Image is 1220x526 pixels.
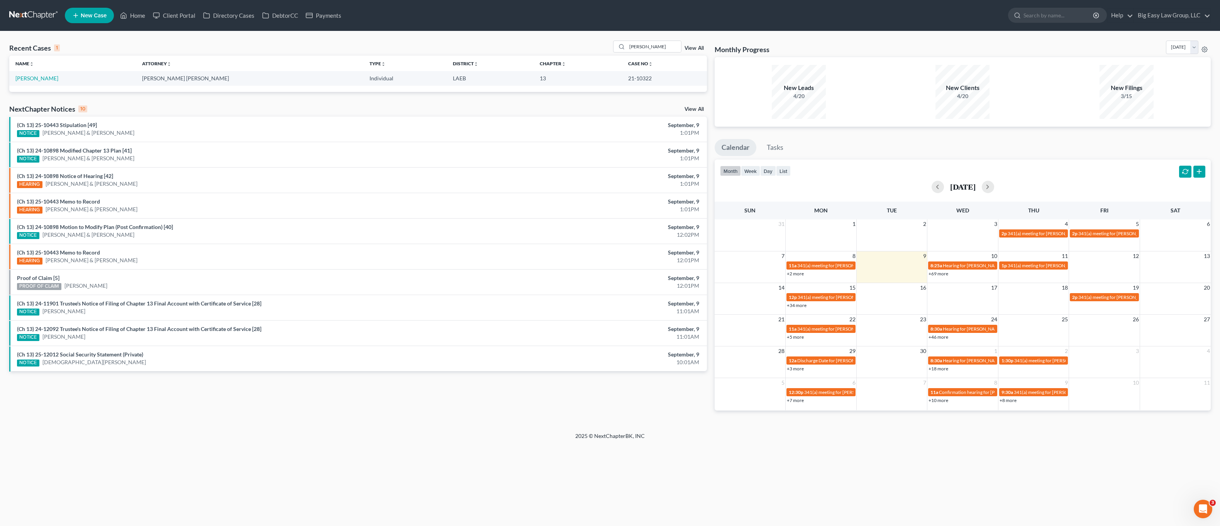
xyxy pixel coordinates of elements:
[46,205,137,213] a: [PERSON_NAME] & [PERSON_NAME]
[477,307,699,315] div: 11:01AM
[922,219,927,229] span: 2
[930,326,942,332] span: 8:30a
[849,346,856,356] span: 29
[741,166,760,176] button: week
[887,207,897,214] span: Tue
[787,302,807,308] a: +34 more
[477,172,699,180] div: September, 9
[797,358,872,363] span: Discharge Date for [PERSON_NAME]
[142,61,171,66] a: Attorneyunfold_more
[956,207,969,214] span: Wed
[1078,231,1153,236] span: 341(a) meeting for [PERSON_NAME]
[477,351,699,358] div: September, 9
[1064,346,1069,356] span: 2
[17,275,59,281] a: Proof of Claim [5]
[990,251,998,261] span: 10
[17,173,113,179] a: (Ch 13) 24-10898 Notice of Hearing [42]
[990,283,998,292] span: 17
[17,181,42,188] div: HEARING
[363,71,447,85] td: Individual
[950,183,976,191] h2: [DATE]
[17,334,39,341] div: NOTICE
[935,92,990,100] div: 4/20
[1132,251,1140,261] span: 12
[1100,92,1154,100] div: 3/15
[136,71,363,85] td: [PERSON_NAME] [PERSON_NAME]
[744,207,756,214] span: Sun
[17,232,39,239] div: NOTICE
[477,358,699,366] div: 10:01AM
[787,366,804,372] a: +3 more
[1000,397,1017,403] a: +8 more
[477,333,699,341] div: 11:01AM
[1203,283,1211,292] span: 20
[929,366,948,372] a: +18 more
[17,283,61,290] div: PROOF OF CLAIM
[1132,283,1140,292] span: 19
[477,325,699,333] div: September, 9
[778,315,785,324] span: 21
[1014,389,1088,395] span: 341(a) meeting for [PERSON_NAME]
[42,231,134,239] a: [PERSON_NAME] & [PERSON_NAME]
[477,205,699,213] div: 1:01PM
[993,346,998,356] span: 1
[715,139,756,156] a: Calendar
[15,75,58,81] a: [PERSON_NAME]
[1135,219,1140,229] span: 5
[787,397,804,403] a: +7 more
[1064,219,1069,229] span: 4
[1028,207,1039,214] span: Thu
[477,249,699,256] div: September, 9
[1132,378,1140,387] span: 10
[789,294,797,300] span: 12p
[17,360,39,367] div: NOTICE
[17,326,261,332] a: (Ch 13) 24-12092 Trustee's Notice of Filing of Chapter 13 Final Account with Certificate of Servi...
[1001,263,1007,268] span: 1p
[919,315,927,324] span: 23
[943,326,1003,332] span: Hearing for [PERSON_NAME]
[849,283,856,292] span: 15
[1008,231,1082,236] span: 341(a) meeting for [PERSON_NAME]
[477,198,699,205] div: September, 9
[17,147,132,154] a: (Ch 13) 24-10898 Modified Chapter 13 Plan [41]
[760,139,790,156] a: Tasks
[42,333,85,341] a: [PERSON_NAME]
[477,147,699,154] div: September, 9
[29,62,34,66] i: unfold_more
[993,219,998,229] span: 3
[9,104,87,114] div: NextChapter Notices
[78,105,87,112] div: 10
[939,389,1027,395] span: Confirmation hearing for [PERSON_NAME]
[17,156,39,163] div: NOTICE
[849,315,856,324] span: 22
[789,389,803,395] span: 12:30p
[116,8,149,22] a: Home
[369,61,386,66] a: Typeunfold_more
[781,378,785,387] span: 5
[990,315,998,324] span: 24
[778,283,785,292] span: 14
[1210,500,1216,506] span: 3
[852,251,856,261] span: 8
[922,378,927,387] span: 7
[778,346,785,356] span: 28
[929,271,948,277] a: +69 more
[922,251,927,261] span: 9
[477,180,699,188] div: 1:01PM
[930,358,942,363] span: 8:30a
[54,44,60,51] div: 1
[1008,263,1082,268] span: 341(a) meeting for [PERSON_NAME]
[1203,315,1211,324] span: 27
[852,219,856,229] span: 1
[302,8,345,22] a: Payments
[797,263,872,268] span: 341(a) meeting for [PERSON_NAME]
[477,223,699,231] div: September, 9
[929,334,948,340] a: +46 more
[781,251,785,261] span: 7
[258,8,302,22] a: DebtorCC
[1135,346,1140,356] span: 3
[930,263,942,268] span: 8:25a
[46,256,137,264] a: [PERSON_NAME] & [PERSON_NAME]
[776,166,791,176] button: list
[772,92,826,100] div: 4/20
